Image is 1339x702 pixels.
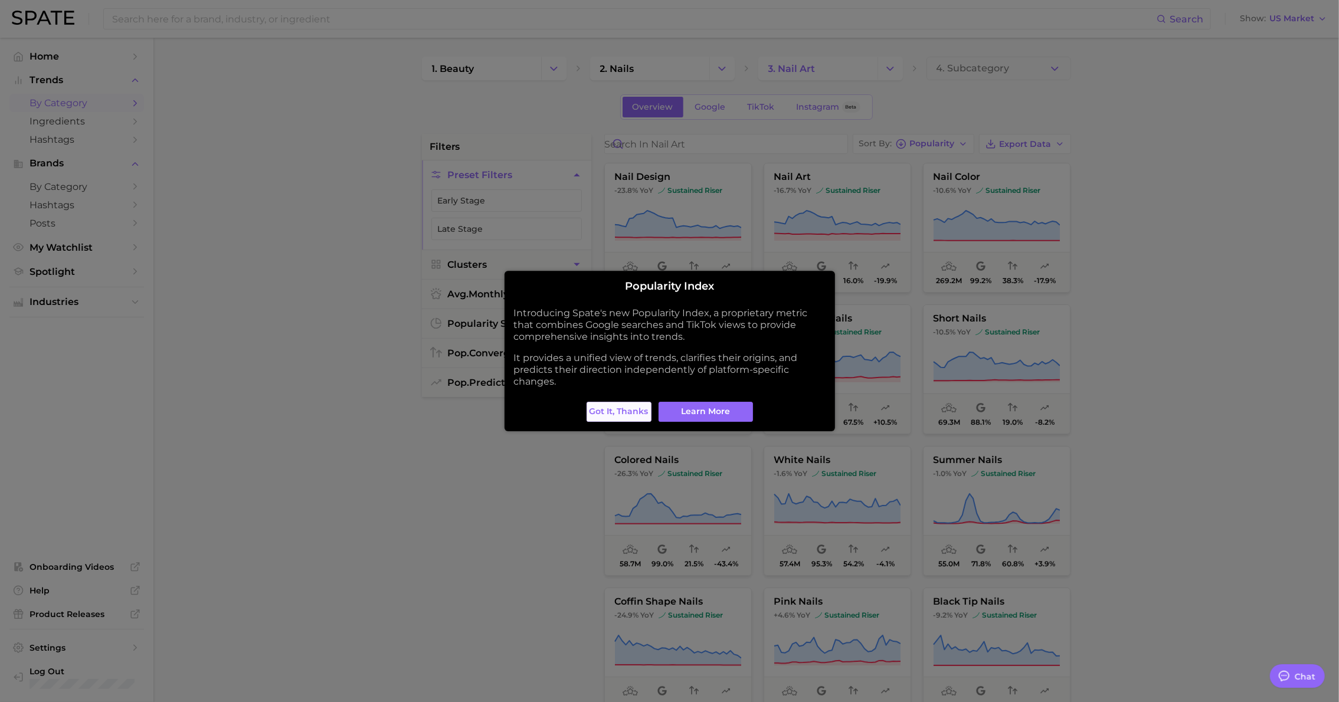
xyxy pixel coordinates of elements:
span: Learn More [681,406,730,416]
p: Introducing Spate's new Popularity Index, a proprietary metric that combines Google searches and ... [514,307,826,343]
span: Got it, thanks [590,406,649,416]
button: Got it, thanks [587,402,652,422]
a: Learn More [659,402,753,422]
p: It provides a unified view of trends, clarifies their origins, and predicts their direction indep... [514,352,826,388]
h2: Popularity Index [514,280,826,293]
